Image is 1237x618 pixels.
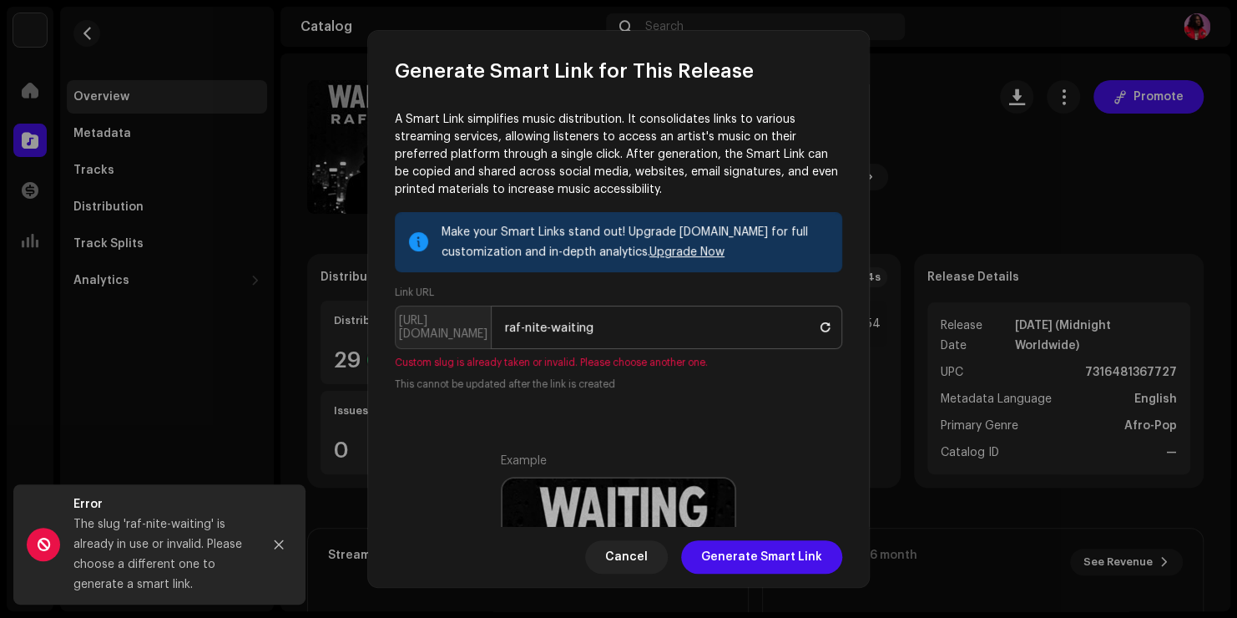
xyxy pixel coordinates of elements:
div: The slug 'raf-nite-waiting' is already in use or invalid. Please choose a different one to genera... [73,514,249,595]
label: Link URL [395,286,434,299]
small: This cannot be updated after the link is created [395,376,615,393]
small: Custom slug is already taken or invalid. Please choose another one. [395,356,842,369]
button: Cancel [585,540,668,574]
span: Generate Smart Link [701,540,822,574]
p-inputgroup-addon: [URL][DOMAIN_NAME] [395,306,491,349]
div: Generate Smart Link for This Release [368,31,869,84]
span: Cancel [605,540,648,574]
p: A Smart Link simplifies music distribution. It consolidates links to various streaming services, ... [395,111,842,199]
a: Upgrade Now [649,246,725,258]
div: Example [501,453,736,470]
button: Close [262,528,295,561]
button: Generate Smart Link [681,540,842,574]
div: Make your Smart Links stand out! Upgrade [DOMAIN_NAME] for full customization and in-depth analyt... [442,222,829,262]
div: Error [73,494,249,514]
